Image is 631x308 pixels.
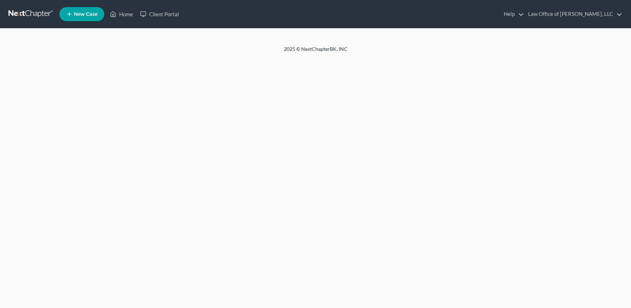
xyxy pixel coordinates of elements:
[500,8,524,20] a: Help
[525,8,622,20] a: Law Office of [PERSON_NAME], LLC
[59,7,104,21] new-legal-case-button: New Case
[114,46,517,58] div: 2025 © NextChapterBK, INC
[106,8,136,20] a: Home
[136,8,182,20] a: Client Portal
